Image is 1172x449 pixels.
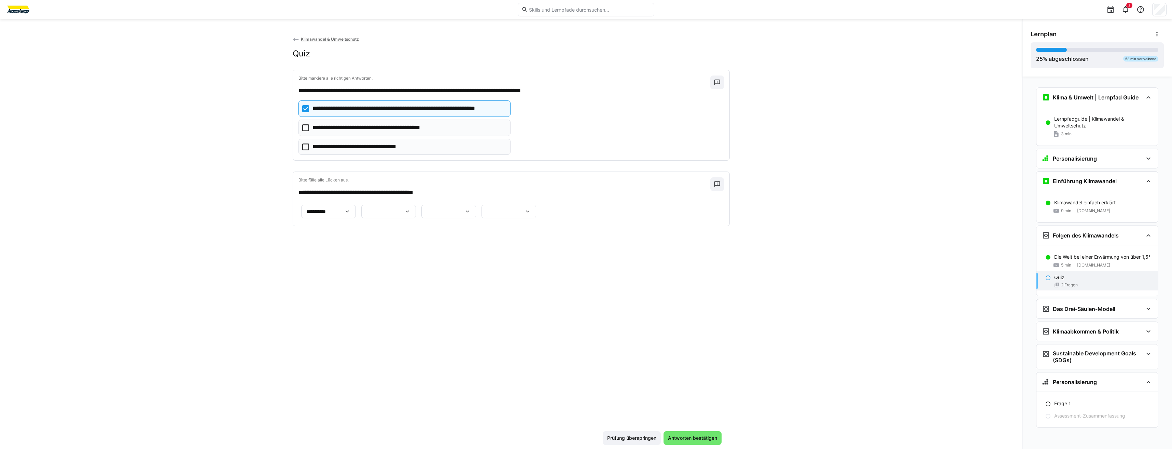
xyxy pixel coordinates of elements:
h3: Sustainable Development Goals (SDGs) [1053,350,1143,364]
h3: Personalisierung [1053,379,1097,385]
h3: Klima & Umwelt | Lernpfad Guide [1053,94,1139,101]
h3: Klimaabkommen & Politik [1053,328,1119,335]
p: Bitte fülle alle Lücken aus. [298,177,710,183]
span: 3 min [1061,131,1072,137]
span: 9 min [1061,208,1071,214]
p: Klimawandel einfach erklärt [1054,199,1116,206]
p: Quiz [1054,274,1064,281]
p: Die Welt bei einer Erwärmung von über 1,5° [1054,254,1150,260]
span: Lernplan [1031,30,1057,38]
button: Antworten bestätigen [664,431,722,445]
span: [DOMAIN_NAME] [1077,262,1110,268]
h3: Einführung Klimawandel [1053,178,1117,185]
input: Skills und Lernpfade durchsuchen… [528,6,651,13]
span: Klimawandel & Umweltschutz [301,37,359,42]
h3: Folgen des Klimawandels [1053,232,1119,239]
a: Klimawandel & Umweltschutz [293,37,359,42]
p: Lernpfadguide | Klimawandel & Umweltschutz [1054,115,1153,129]
span: 25 [1036,55,1043,62]
button: Prüfung überspringen [603,431,661,445]
h3: Personalisierung [1053,155,1097,162]
span: [DOMAIN_NAME] [1077,208,1110,214]
span: 2 Fragen [1061,282,1078,288]
p: Frage 1 [1054,400,1071,407]
h2: Quiz [293,49,310,59]
h3: Das Drei-Säulen-Modell [1053,305,1115,312]
p: Bitte markiere alle richtigen Antworten. [298,76,710,81]
div: 53 min verbleibend [1123,56,1158,62]
span: Prüfung überspringen [606,435,657,441]
span: 5 min [1061,262,1071,268]
span: Antworten bestätigen [667,435,718,441]
div: % abgeschlossen [1036,55,1089,63]
span: 3 [1128,3,1130,8]
p: Assessment-Zusammenfassung [1054,412,1125,419]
